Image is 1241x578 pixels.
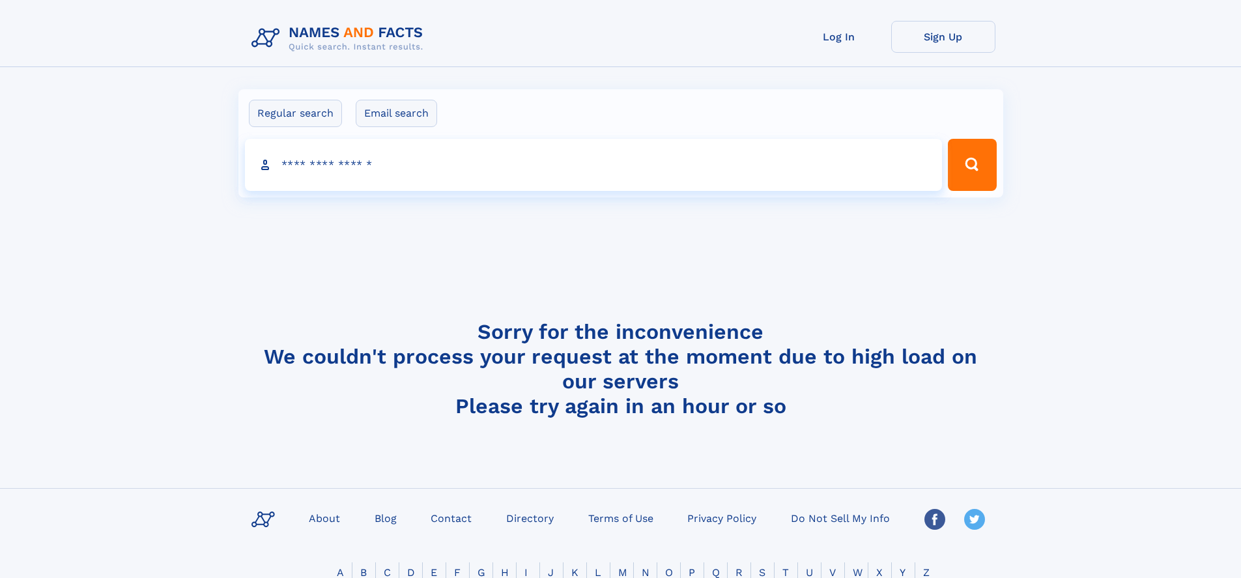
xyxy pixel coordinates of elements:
label: Regular search [249,100,342,127]
h4: Sorry for the inconvenience We couldn't process your request at the moment due to high load on ou... [246,319,995,418]
a: Contact [425,508,477,527]
img: Facebook [924,509,945,530]
a: Terms of Use [583,508,659,527]
button: Search Button [948,139,996,191]
a: Privacy Policy [682,508,762,527]
input: search input [245,139,943,191]
img: Twitter [964,509,985,530]
label: Email search [356,100,437,127]
a: Log In [787,21,891,53]
a: About [304,508,345,527]
a: Sign Up [891,21,995,53]
a: Blog [369,508,402,527]
img: Logo Names and Facts [246,21,434,56]
a: Directory [501,508,559,527]
a: Do Not Sell My Info [786,508,895,527]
